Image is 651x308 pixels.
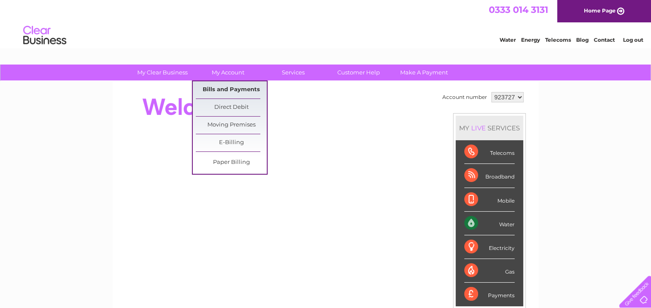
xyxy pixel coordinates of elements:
div: Mobile [464,188,515,212]
div: LIVE [469,124,487,132]
a: Water [500,37,516,43]
a: Customer Help [323,65,394,80]
a: Energy [521,37,540,43]
a: Blog [576,37,589,43]
a: E-Billing [196,134,267,151]
td: Account number [440,90,489,105]
a: 0333 014 3131 [489,4,548,15]
div: Payments [464,283,515,306]
a: My Account [192,65,263,80]
a: Contact [594,37,615,43]
img: logo.png [23,22,67,49]
div: Electricity [464,235,515,259]
a: Telecoms [545,37,571,43]
a: Bills and Payments [196,81,267,99]
div: Gas [464,259,515,283]
div: Water [464,212,515,235]
a: Log out [623,37,643,43]
div: Broadband [464,164,515,188]
div: Clear Business is a trading name of Verastar Limited (registered in [GEOGRAPHIC_DATA] No. 3667643... [123,5,529,42]
a: Moving Premises [196,117,267,134]
a: Services [258,65,329,80]
div: MY SERVICES [456,116,523,140]
a: Make A Payment [389,65,460,80]
a: My Clear Business [127,65,198,80]
div: Telecoms [464,140,515,164]
a: Direct Debit [196,99,267,116]
a: Paper Billing [196,154,267,171]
